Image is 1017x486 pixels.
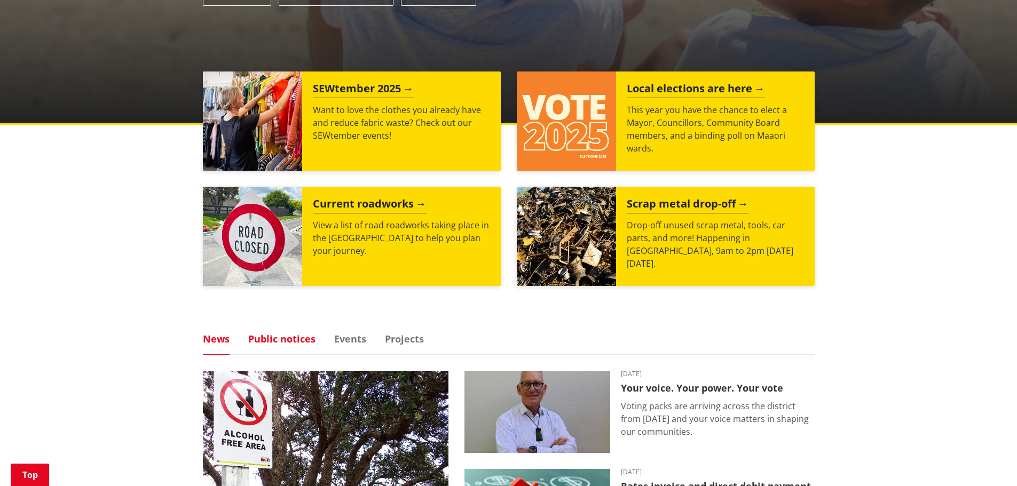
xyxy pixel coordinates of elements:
[517,71,616,171] img: Vote 2025
[203,187,302,286] img: Road closed sign
[203,71,501,171] a: SEWtember 2025 Want to love the clothes you already have and reduce fabric waste? Check out our S...
[313,197,427,213] h2: Current roadworks
[621,469,815,475] time: [DATE]
[334,334,366,344] a: Events
[248,334,316,344] a: Public notices
[968,441,1006,480] iframe: Messenger Launcher
[203,334,230,344] a: News
[621,383,815,394] h3: Your voice. Your power. Your vote
[627,219,804,270] p: Drop-off unused scrap metal, tools, car parts, and more! Happening in [GEOGRAPHIC_DATA], 9am to 2...
[313,103,490,142] p: Want to love the clothes you already have and reduce fabric waste? Check out our SEWtember events!
[517,71,815,171] a: Local elections are here This year you have the chance to elect a Mayor, Councillors, Community B...
[621,400,815,438] p: Voting packs are arriving across the district from [DATE] and your voice matters in shaping our c...
[627,82,765,98] h2: Local elections are here
[464,371,610,453] img: Craig Hobbs
[627,103,804,155] p: This year you have the chance to elect a Mayor, Councillors, Community Board members, and a bindi...
[11,464,49,486] a: Top
[464,371,815,453] a: [DATE] Your voice. Your power. Your vote Voting packs are arriving across the district from [DATE...
[203,187,501,286] a: Current roadworks View a list of road roadworks taking place in the [GEOGRAPHIC_DATA] to help you...
[313,82,414,98] h2: SEWtember 2025
[517,187,616,286] img: Scrap metal collection
[621,371,815,377] time: [DATE]
[313,219,490,257] p: View a list of road roadworks taking place in the [GEOGRAPHIC_DATA] to help you plan your journey.
[385,334,424,344] a: Projects
[203,71,302,171] img: SEWtember
[627,197,748,213] h2: Scrap metal drop-off
[517,187,815,286] a: A massive pile of rusted scrap metal, including wheels and various industrial parts, under a clea...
